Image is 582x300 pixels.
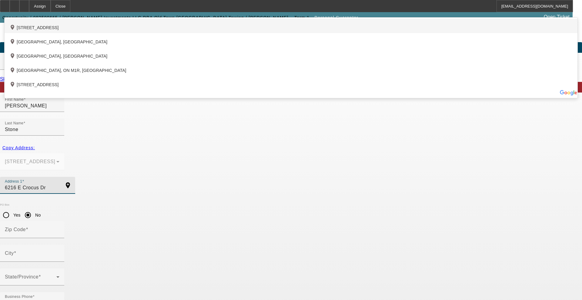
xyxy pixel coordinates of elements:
[5,98,24,102] mat-label: First Name
[12,212,21,218] label: Yes
[2,15,289,20] span: Opportunity / 082500665 / [PERSON_NAME] Investments LLC DBA Old Town [GEOGRAPHIC_DATA] Towing / [...
[2,145,35,150] span: Copy Address:
[5,251,14,256] mat-label: City
[315,15,359,20] span: Personal Guarantor
[5,121,23,125] mat-label: Last Name
[5,295,33,299] mat-label: Business Phone
[560,90,577,96] img: Powered by Google
[5,19,577,33] div: [STREET_ADDRESS]
[5,62,577,76] div: [GEOGRAPHIC_DATA], ON M1R, [GEOGRAPHIC_DATA]
[9,53,17,60] mat-icon: add_location
[294,15,309,20] span: Term 1
[61,182,75,189] mat-icon: add_location
[9,24,17,32] mat-icon: add_location
[5,180,22,184] mat-label: Address 1
[34,212,41,218] label: No
[313,12,360,23] button: Personal Guarantor
[541,12,572,22] a: Open Ticket
[9,39,17,46] mat-icon: add_location
[9,81,17,89] mat-icon: add_location
[292,12,312,23] button: Term 1
[5,33,577,47] div: [GEOGRAPHIC_DATA], [GEOGRAPHIC_DATA]
[9,67,17,74] mat-icon: add_location
[5,76,577,90] div: [STREET_ADDRESS]
[5,227,26,232] mat-label: Zip Code
[5,47,577,62] div: [GEOGRAPHIC_DATA], [GEOGRAPHIC_DATA]
[5,274,38,279] mat-label: State/Province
